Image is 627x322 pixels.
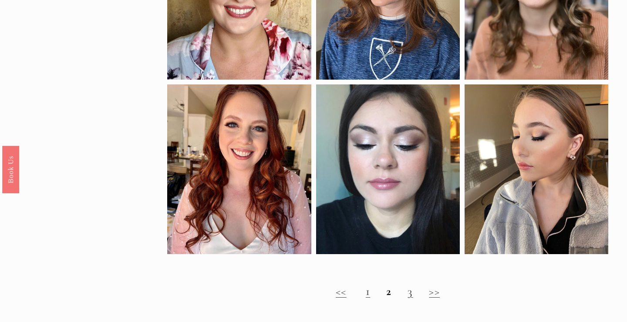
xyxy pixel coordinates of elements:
a: >> [429,284,440,299]
a: << [336,284,347,299]
strong: 2 [386,284,391,299]
a: Book Us [2,146,19,193]
a: 3 [408,284,413,299]
a: 1 [366,284,370,299]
